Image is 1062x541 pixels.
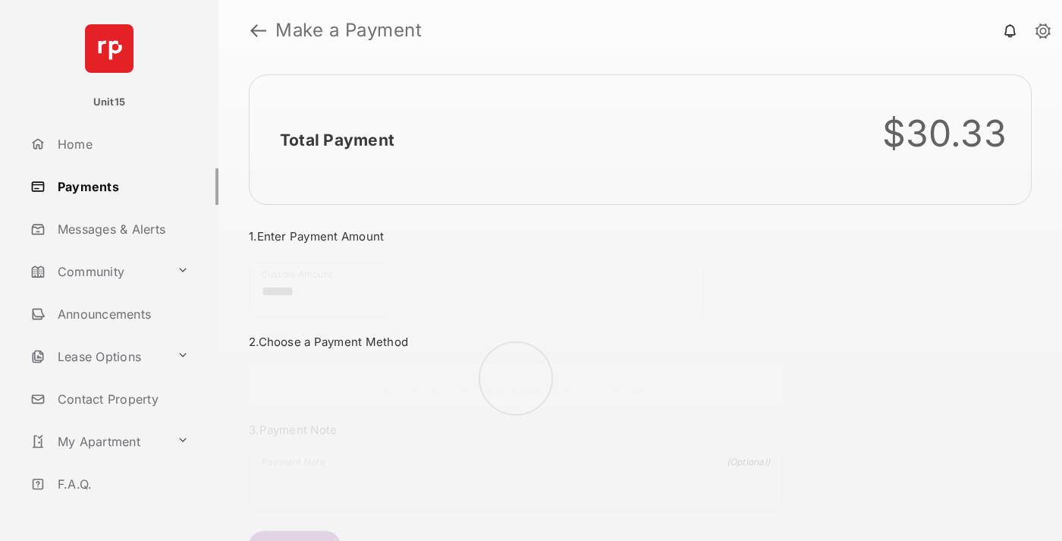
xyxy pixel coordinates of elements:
[24,253,171,290] a: Community
[85,24,134,73] img: svg+xml;base64,PHN2ZyB4bWxucz0iaHR0cDovL3d3dy53My5vcmcvMjAwMC9zdmciIHdpZHRoPSI2NCIgaGVpZ2h0PSI2NC...
[249,423,783,437] h3: 3. Payment Note
[24,466,218,502] a: F.A.Q.
[24,211,218,247] a: Messages & Alerts
[280,131,394,149] h2: Total Payment
[24,168,218,205] a: Payments
[24,296,218,332] a: Announcements
[93,95,126,110] p: Unit15
[249,229,783,244] h3: 1. Enter Payment Amount
[24,423,171,460] a: My Apartment
[249,335,783,349] h3: 2. Choose a Payment Method
[882,112,1007,156] div: $30.33
[24,126,218,162] a: Home
[275,21,422,39] strong: Make a Payment
[24,338,171,375] a: Lease Options
[24,381,218,417] a: Contact Property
